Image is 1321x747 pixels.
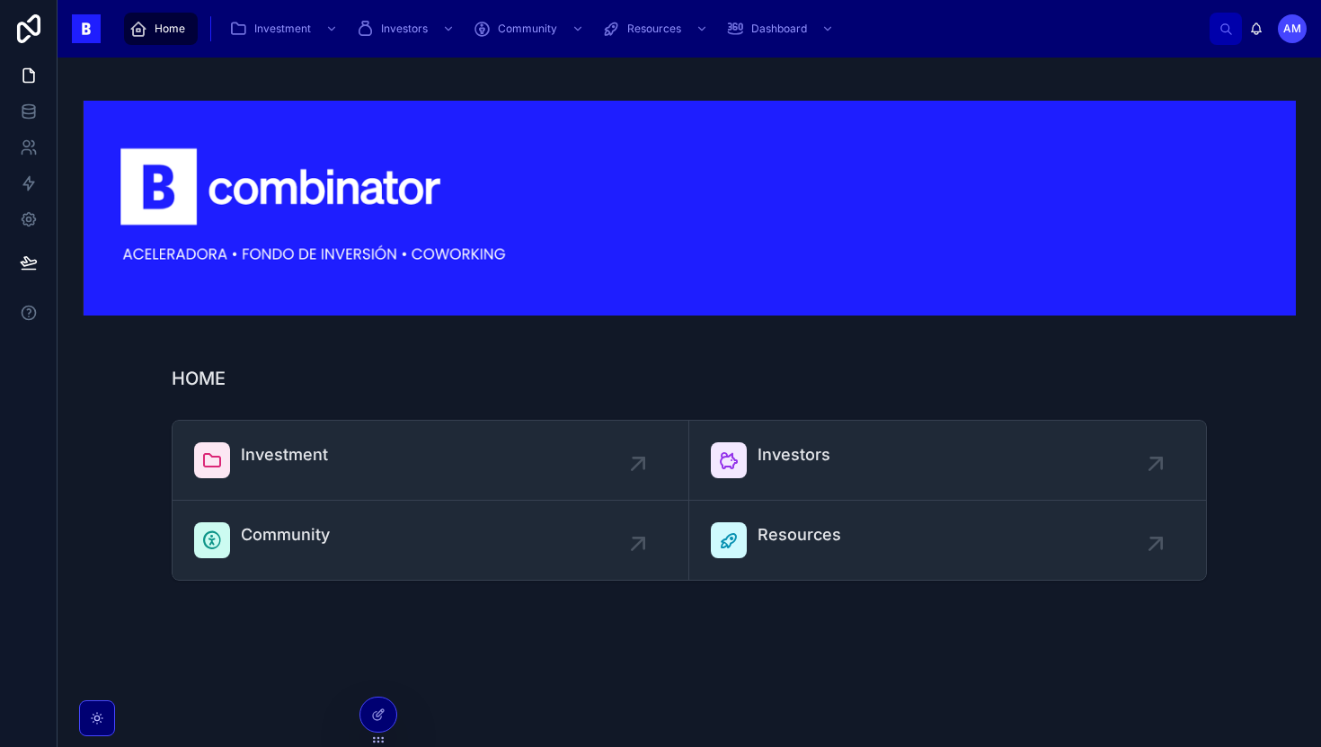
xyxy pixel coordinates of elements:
[173,421,689,501] a: Investment
[689,421,1206,501] a: Investors
[115,9,1210,49] div: scrollable content
[254,22,311,36] span: Investment
[498,22,557,36] span: Community
[350,13,464,45] a: Investors
[83,101,1296,316] img: 18445-Captura-de-Pantalla-2024-03-07-a-las-17.49.44.png
[72,14,101,43] img: App logo
[124,13,198,45] a: Home
[1283,22,1301,36] span: AM
[173,501,689,580] a: Community
[758,522,841,547] span: Resources
[155,22,185,36] span: Home
[758,442,830,467] span: Investors
[224,13,347,45] a: Investment
[467,13,593,45] a: Community
[751,22,807,36] span: Dashboard
[241,442,328,467] span: Investment
[721,13,843,45] a: Dashboard
[627,22,681,36] span: Resources
[689,501,1206,580] a: Resources
[381,22,428,36] span: Investors
[172,366,226,391] h1: HOME
[597,13,717,45] a: Resources
[241,522,330,547] span: Community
